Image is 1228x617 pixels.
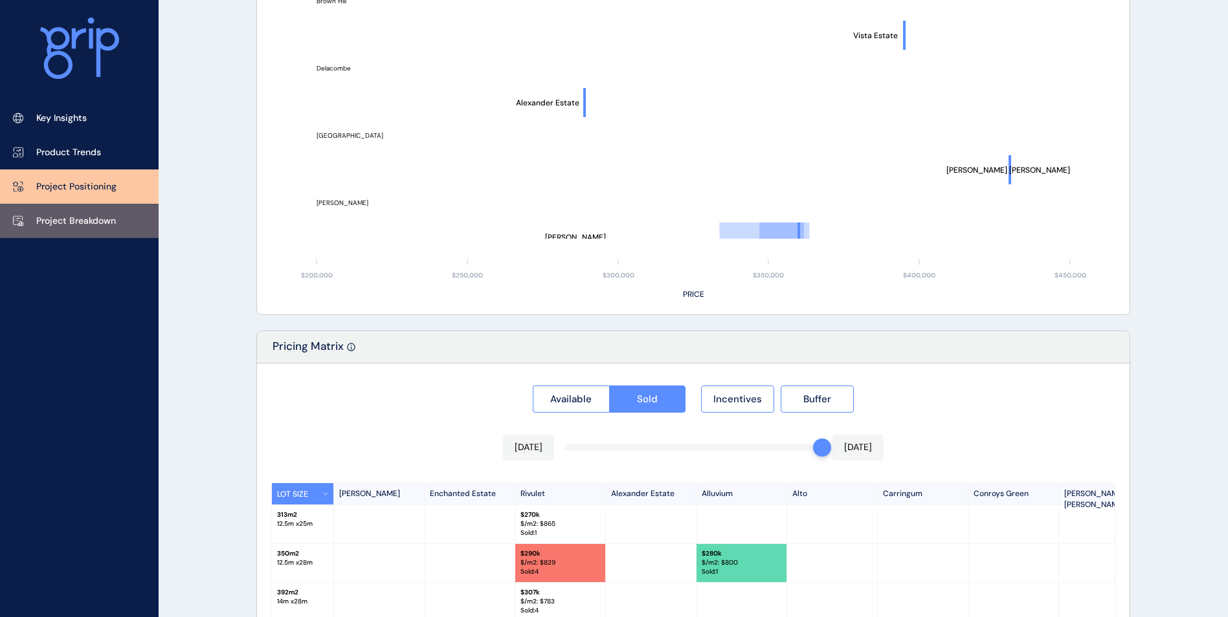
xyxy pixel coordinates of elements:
[520,606,600,615] p: Sold : 4
[603,271,634,279] text: $300,000
[606,483,697,504] p: Alexander Estate
[1055,271,1086,279] text: $450,000
[272,483,334,504] button: LOT SIZE
[713,393,762,406] span: Incentives
[844,441,872,454] p: [DATE]
[317,64,351,72] text: Delacombe
[903,271,935,279] text: $400,000
[277,588,328,597] p: 392 m2
[702,567,781,576] p: Sold : 1
[878,483,968,504] p: Carringum
[277,510,328,519] p: 313 m2
[277,549,328,558] p: 350 m2
[520,510,600,519] p: $ 270k
[520,597,600,606] p: $/m2: $ 783
[301,271,333,279] text: $200,000
[609,385,686,413] button: Sold
[36,146,101,159] p: Product Trends
[277,558,328,567] p: 12.5 m x 28 m
[36,112,87,125] p: Key Insights
[277,519,328,528] p: 12.5 m x 25 m
[520,567,600,576] p: Sold : 4
[545,232,606,243] text: [PERSON_NAME]
[520,588,600,597] p: $ 307k
[550,393,592,406] span: Available
[702,558,781,567] p: $/m2: $ 800
[36,180,117,193] p: Project Positioning
[1059,483,1150,504] p: [PERSON_NAME] [PERSON_NAME]
[36,215,116,228] p: Project Breakdown
[753,271,784,279] text: $350,000
[968,483,1059,504] p: Conroys Green
[701,385,774,413] button: Incentives
[425,483,515,504] p: Enchanted Estate
[637,393,658,406] span: Sold
[520,519,600,528] p: $/m2: $ 865
[317,199,368,207] text: [PERSON_NAME]
[803,393,831,406] span: Buffer
[533,385,609,413] button: Available
[853,30,898,41] text: Vista Estate
[520,549,600,558] p: $ 290k
[516,98,579,108] text: Alexander Estate
[520,528,600,537] p: Sold : 1
[520,558,600,567] p: $/m2: $ 829
[697,483,787,504] p: Alluvium
[317,131,383,140] text: [GEOGRAPHIC_DATA]
[277,597,328,606] p: 14 m x 28 m
[702,549,781,558] p: $ 280k
[787,483,878,504] p: Alto
[334,483,425,504] p: [PERSON_NAME]
[515,483,606,504] p: Rivulet
[781,385,854,413] button: Buffer
[515,441,542,454] p: [DATE]
[946,165,1070,175] text: [PERSON_NAME] [PERSON_NAME]
[683,289,704,299] text: PRICE
[452,271,483,279] text: $250,000
[273,339,344,363] p: Pricing Matrix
